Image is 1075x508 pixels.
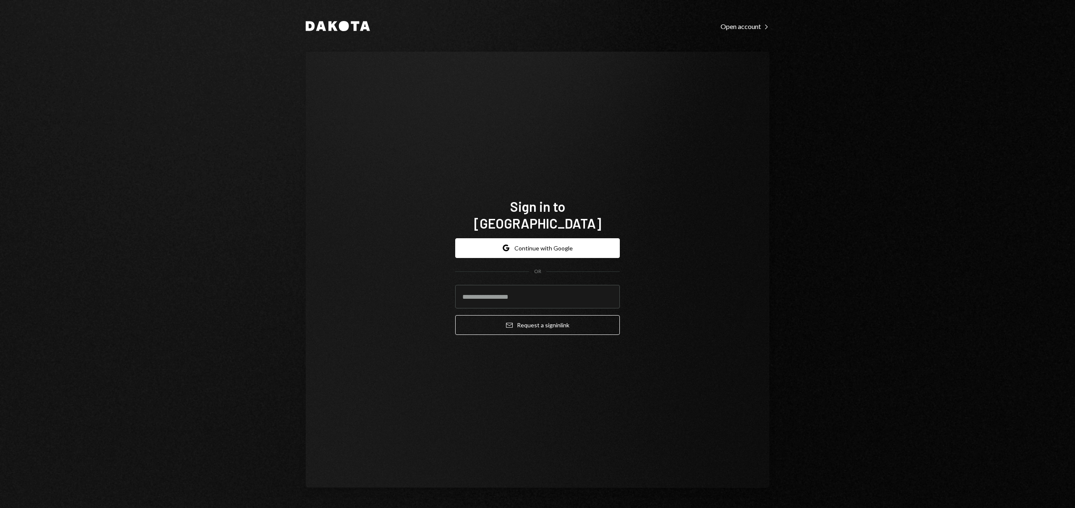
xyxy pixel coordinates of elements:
button: Request a signinlink [455,315,620,335]
div: OR [534,268,541,275]
h1: Sign in to [GEOGRAPHIC_DATA] [455,198,620,232]
button: Continue with Google [455,238,620,258]
a: Open account [721,21,769,31]
div: Open account [721,22,769,31]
